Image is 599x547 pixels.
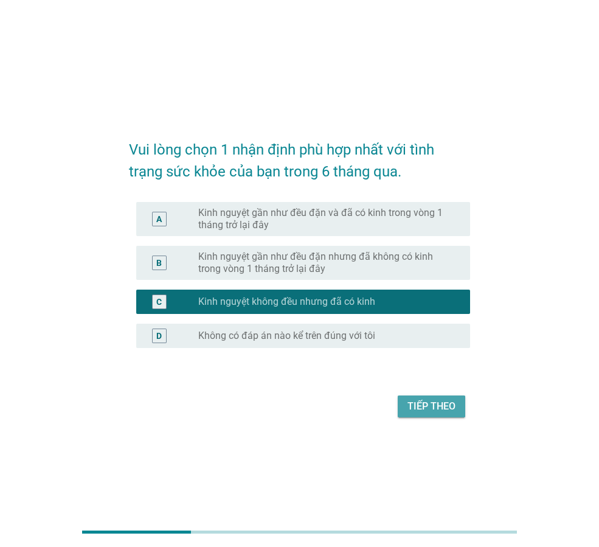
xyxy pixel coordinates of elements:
div: B [156,256,162,269]
div: C [156,295,162,308]
h2: Vui lòng chọn 1 nhận định phù hợp nhất với tình trạng sức khỏe của bạn trong 6 tháng qua. [129,127,470,183]
div: D [156,329,162,342]
label: Không có đáp án nào kể trên đúng với tôi [198,330,375,342]
label: Kinh nguyệt gần như đều đặn và đã có kinh trong vòng 1 tháng trở lại đây [198,207,451,231]
button: Tiếp theo [398,395,465,417]
label: Kinh nguyệt không đều nhưng đã có kinh [198,296,375,308]
div: Tiếp theo [407,399,455,414]
div: A [156,212,162,225]
label: Kinh nguyệt gần như đều đặn nhưng đã không có kinh trong vòng 1 tháng trở lại đây [198,251,451,275]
